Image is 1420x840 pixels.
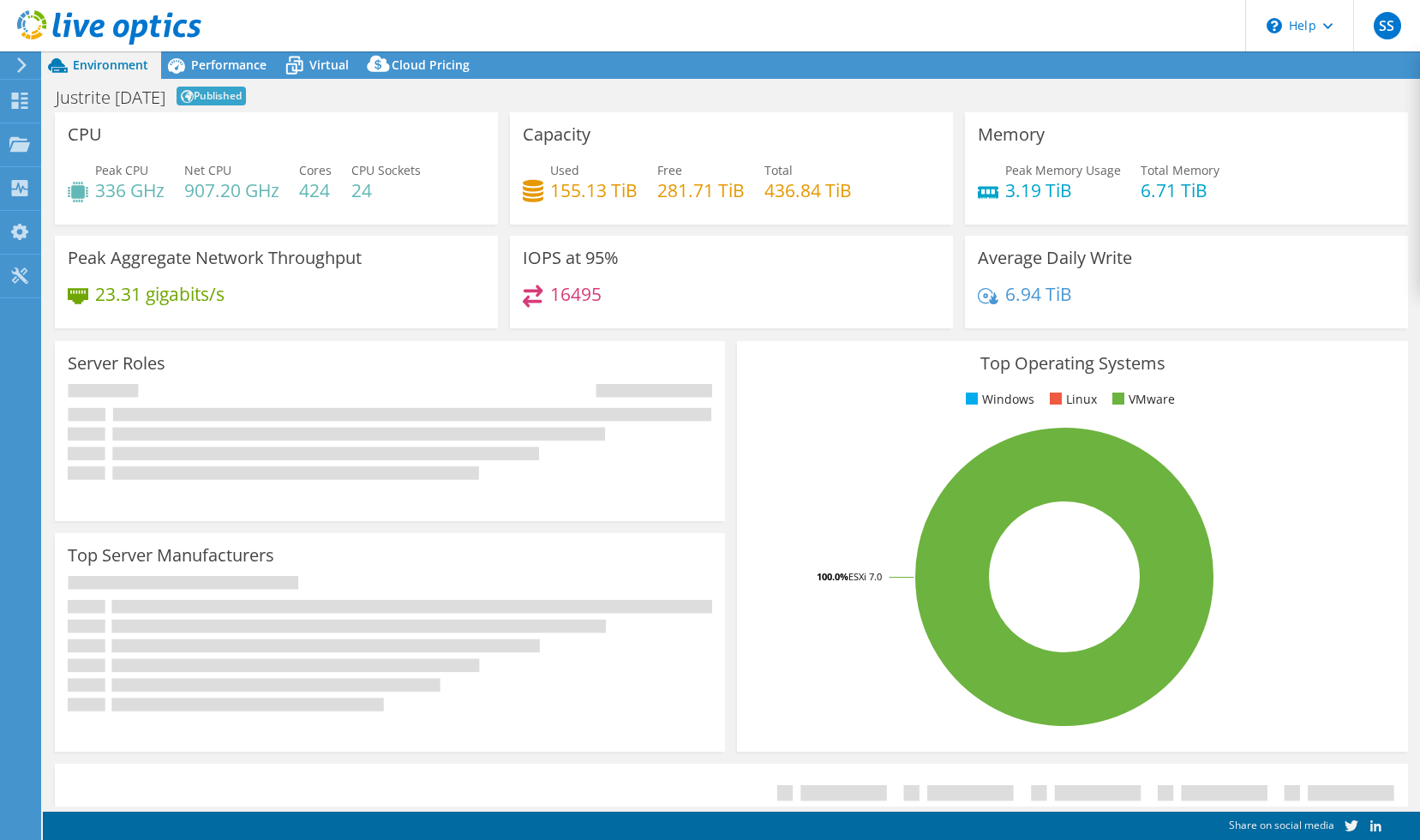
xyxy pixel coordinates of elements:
h3: Top Server Manufacturers [68,546,274,565]
h3: CPU [68,125,102,144]
h4: 281.71 TiB [657,181,745,200]
h3: Memory [978,125,1045,144]
span: Cloud Pricing [392,57,470,73]
span: Environment [73,57,148,73]
span: Performance [191,57,267,73]
li: Windows [962,390,1034,409]
span: Virtual [309,57,349,73]
h4: 24 [351,181,421,200]
h4: 3.19 TiB [1005,181,1121,200]
h4: 424 [299,181,332,200]
li: Linux [1046,390,1097,409]
h3: IOPS at 95% [523,249,619,267]
span: Net CPU [184,162,231,178]
h3: Peak Aggregate Network Throughput [68,249,362,267]
h4: 6.71 TiB [1141,181,1219,200]
h3: Average Daily Write [978,249,1132,267]
h4: 907.20 GHz [184,181,279,200]
span: Free [657,162,682,178]
h3: Server Roles [68,354,165,373]
span: Total Memory [1141,162,1219,178]
svg: \n [1267,18,1282,33]
span: Peak Memory Usage [1005,162,1121,178]
span: Total [764,162,793,178]
span: Peak CPU [95,162,148,178]
span: CPU Sockets [351,162,421,178]
h4: 6.94 TiB [1005,285,1072,303]
h4: 23.31 gigabits/s [95,285,225,303]
li: VMware [1108,390,1175,409]
tspan: ESXi 7.0 [848,570,882,583]
h4: 436.84 TiB [764,181,852,200]
span: SS [1374,12,1401,39]
h4: 336 GHz [95,181,165,200]
h4: 155.13 TiB [550,181,638,200]
h3: Capacity [523,125,590,144]
span: Used [550,162,579,178]
span: Share on social media [1229,818,1334,832]
h3: Top Operating Systems [750,354,1394,373]
span: Cores [299,162,332,178]
span: Published [177,87,246,105]
h4: 16495 [550,285,602,303]
tspan: 100.0% [817,570,848,583]
h1: Justrite [DATE] [56,89,165,106]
